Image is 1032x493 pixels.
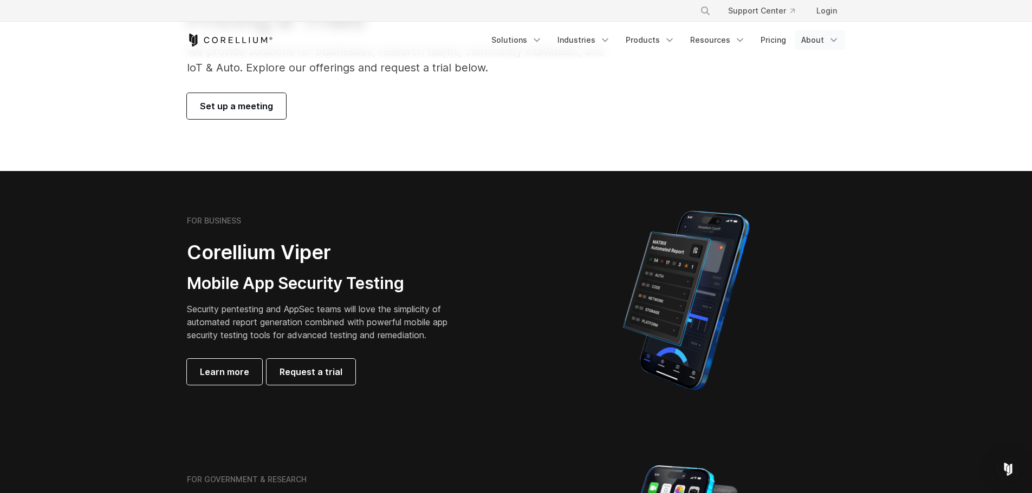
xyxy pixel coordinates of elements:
a: Support Center [719,1,803,21]
a: Solutions [485,30,549,50]
a: About [795,30,846,50]
p: We provide solutions for businesses, research teams, community individuals, and IoT & Auto. Explo... [187,43,619,76]
a: Resources [684,30,752,50]
a: Login [808,1,846,21]
h6: FOR BUSINESS [187,216,241,226]
a: Corellium Home [187,34,273,47]
h2: Corellium Viper [187,240,464,265]
h3: Mobile App Security Testing [187,273,464,294]
a: Pricing [754,30,793,50]
a: Learn more [187,359,262,385]
p: Security pentesting and AppSec teams will love the simplicity of automated report generation comb... [187,303,464,341]
div: Navigation Menu [687,1,846,21]
a: Industries [551,30,617,50]
span: Request a trial [280,365,342,378]
a: Products [619,30,681,50]
h6: FOR GOVERNMENT & RESEARCH [187,475,307,484]
a: Request a trial [267,359,355,385]
span: Learn more [200,365,249,378]
span: Set up a meeting [200,100,273,113]
div: Navigation Menu [485,30,846,50]
a: Set up a meeting [187,93,286,119]
button: Search [696,1,715,21]
div: Open Intercom Messenger [995,456,1021,482]
img: Corellium MATRIX automated report on iPhone showing app vulnerability test results across securit... [605,206,768,395]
